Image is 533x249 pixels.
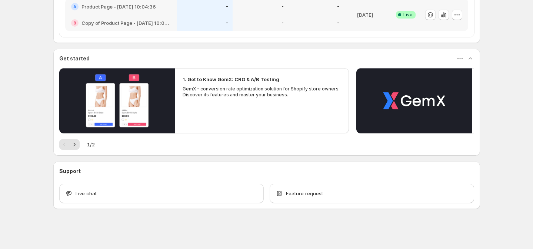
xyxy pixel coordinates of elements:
nav: Pagination [59,139,80,150]
h2: A [73,4,76,9]
h2: B [73,21,76,25]
h2: Copy of Product Page - [DATE] 10:04:36 [81,19,171,27]
h2: Product Page - [DATE] 10:04:36 [81,3,156,10]
p: - [226,20,228,26]
p: [DATE] [357,11,373,19]
span: Feature request [286,190,323,197]
p: - [226,4,228,10]
p: - [282,4,284,10]
p: - [337,4,339,10]
p: - [282,20,284,26]
span: Live [403,12,413,18]
h3: Support [59,167,81,175]
h2: 1. Get to Know GemX: CRO & A/B Testing [183,76,279,83]
span: Live chat [76,190,97,197]
button: Next [69,139,80,150]
button: Play video [356,68,472,133]
span: 1 / 2 [87,141,95,148]
p: - [337,20,339,26]
h3: Get started [59,55,90,62]
button: Play video [59,68,175,133]
p: GemX - conversion rate optimization solution for Shopify store owners. Discover its features and ... [183,86,342,98]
